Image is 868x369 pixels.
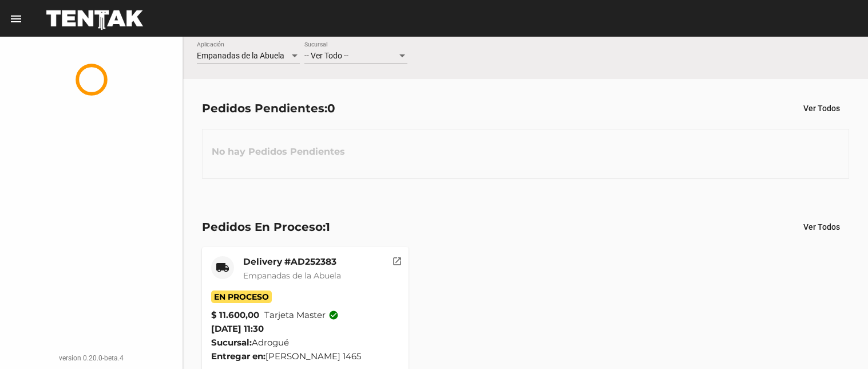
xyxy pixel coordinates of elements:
[392,254,402,265] mat-icon: open_in_new
[211,351,265,362] strong: Entregar en:
[328,310,339,320] mat-icon: check_circle
[197,51,284,60] span: Empanadas de la Abuela
[211,291,272,303] span: En Proceso
[9,12,23,26] mat-icon: menu
[243,256,341,268] mat-card-title: Delivery #AD252383
[216,261,229,274] mat-icon: local_shipping
[203,135,354,169] h3: No hay Pedidos Pendientes
[803,104,840,113] span: Ver Todos
[803,222,840,231] span: Ver Todos
[243,270,341,281] span: Empanadas de la Abuela
[211,308,259,322] strong: $ 11.600,00
[794,98,849,119] button: Ver Todos
[211,337,252,348] strong: Sucursal:
[202,218,330,236] div: Pedidos En Proceso:
[211,323,264,334] span: [DATE] 11:30
[211,350,399,363] div: [PERSON_NAME] 1465
[304,51,348,60] span: -- Ver Todo --
[326,220,330,234] span: 1
[794,217,849,237] button: Ver Todos
[202,99,335,117] div: Pedidos Pendientes:
[327,101,335,115] span: 0
[264,308,339,322] span: Tarjeta master
[9,352,173,364] div: version 0.20.0-beta.4
[211,336,399,350] div: Adrogué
